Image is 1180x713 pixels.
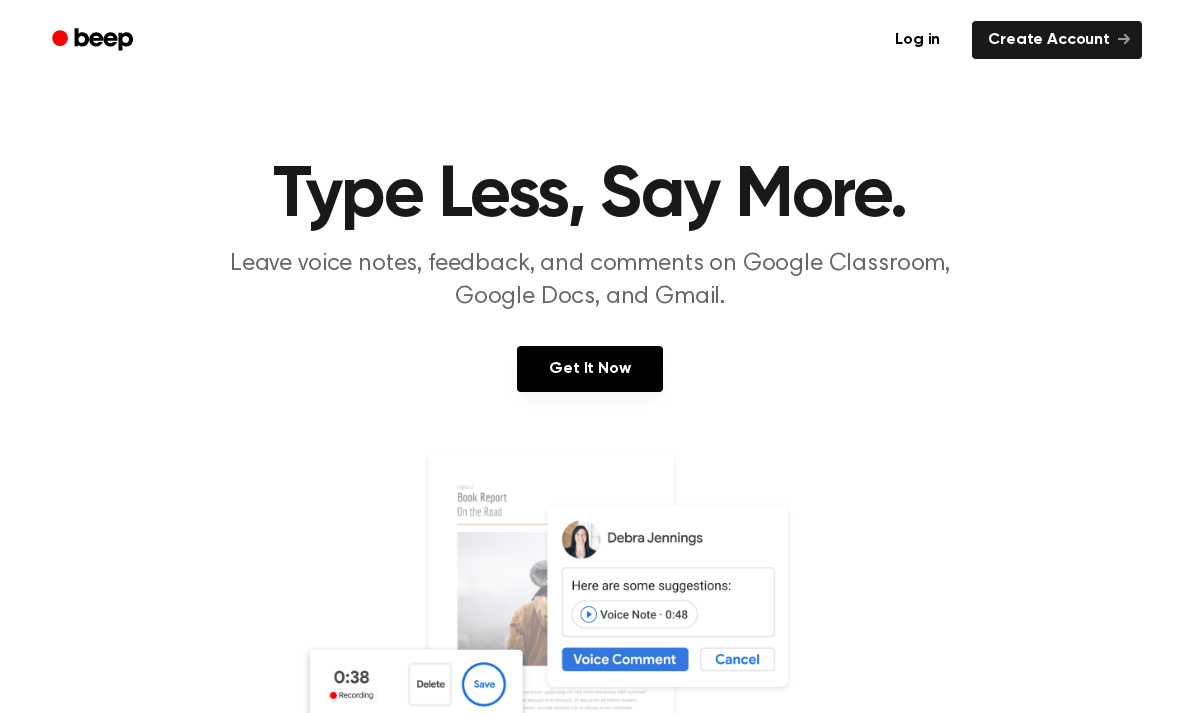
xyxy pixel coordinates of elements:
[517,346,662,392] a: Get It Now
[38,21,151,60] a: Beep
[206,248,974,314] p: Leave voice notes, feedback, and comments on Google Classroom, Google Docs, and Gmail.
[875,17,960,63] a: Log in
[972,21,1142,59] a: Create Account
[78,160,1102,232] h1: Type Less, Say More.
